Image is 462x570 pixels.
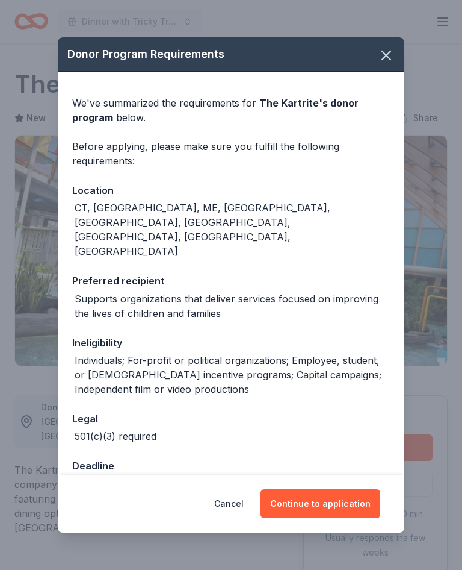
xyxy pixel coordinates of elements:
[72,183,390,198] div: Location
[214,489,244,518] button: Cancel
[75,429,156,443] div: 501(c)(3) required
[75,292,390,321] div: Supports organizations that deliver services focused on improving the lives of children and families
[72,335,390,351] div: Ineligibility
[58,37,404,72] div: Donor Program Requirements
[75,201,390,258] div: CT, [GEOGRAPHIC_DATA], ME, [GEOGRAPHIC_DATA], [GEOGRAPHIC_DATA], [GEOGRAPHIC_DATA], [GEOGRAPHIC_D...
[72,139,390,168] div: Before applying, please make sure you fulfill the following requirements:
[75,353,390,396] div: Individuals; For-profit or political organizations; Employee, student, or [DEMOGRAPHIC_DATA] ince...
[72,96,390,125] div: We've summarized the requirements for below.
[72,273,390,289] div: Preferred recipient
[260,489,380,518] button: Continue to application
[72,458,390,474] div: Deadline
[72,411,390,427] div: Legal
